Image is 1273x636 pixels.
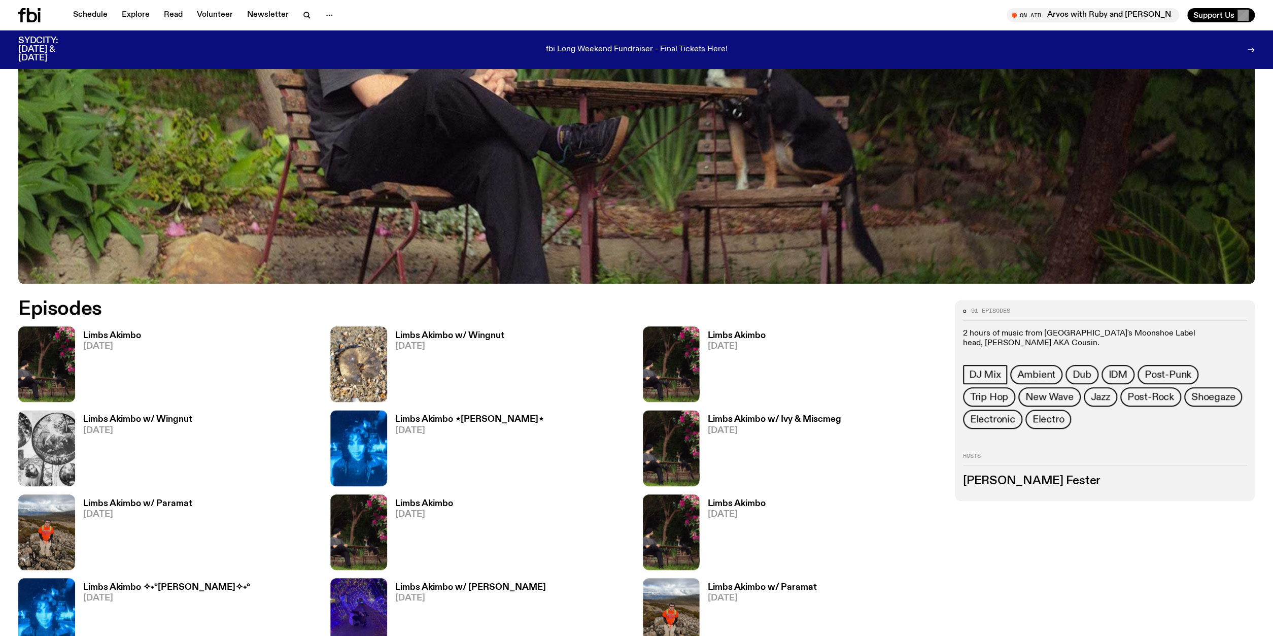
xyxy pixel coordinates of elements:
a: Post-Rock [1120,387,1181,407]
a: Read [158,8,189,22]
img: Image from 'Domebooks: Reflecting on Domebook 2' by Lloyd Kahn [18,410,75,486]
a: Shoegaze [1184,387,1242,407]
a: Limbs Akimbo[DATE] [387,499,453,570]
h3: Limbs Akimbo [395,499,453,508]
h3: Limbs Akimbo [708,331,766,340]
a: Electro [1025,410,1072,429]
p: fbi Long Weekend Fundraiser - Final Tickets Here! [546,45,728,54]
a: Limbs Akimbo ⋆[PERSON_NAME]⋆[DATE] [387,415,544,486]
span: [DATE] [83,342,141,351]
a: Limbs Akimbo w/ Ivy & Miscmeg[DATE] [700,415,841,486]
a: Limbs Akimbo[DATE] [75,331,141,402]
h3: Limbs Akimbo w/ Ivy & Miscmeg [708,415,841,424]
a: Limbs Akimbo[DATE] [700,331,766,402]
span: New Wave [1025,391,1073,403]
img: Jackson sits at an outdoor table, legs crossed and gazing at a black and brown dog also sitting a... [643,494,700,570]
img: Jackson sits at an outdoor table, legs crossed and gazing at a black and brown dog also sitting a... [18,326,75,402]
h3: [PERSON_NAME] Fester [963,476,1247,487]
a: Trip Hop [963,387,1015,407]
h3: Limbs Akimbo w/ Wingnut [395,331,504,340]
span: [DATE] [708,510,766,519]
span: [DATE] [708,426,841,435]
a: IDM [1102,365,1134,384]
a: DJ Mix [963,365,1007,384]
span: Post-Punk [1145,369,1191,380]
span: Jazz [1091,391,1110,403]
img: Jackson sits at an outdoor table, legs crossed and gazing at a black and brown dog also sitting a... [643,326,700,402]
a: Jazz [1084,387,1117,407]
a: Dub [1065,365,1098,384]
a: Explore [116,8,156,22]
span: [DATE] [395,594,546,602]
button: On AirArvos with Ruby and [PERSON_NAME] [1007,8,1179,22]
h3: Limbs Akimbo ✧˖°[PERSON_NAME]✧˖° [83,583,250,592]
h3: Limbs Akimbo w/ Paramat [708,583,817,592]
a: Post-Punk [1138,365,1198,384]
span: DJ Mix [969,369,1001,380]
span: 91 episodes [971,308,1010,314]
span: Post-Rock [1127,391,1174,403]
h3: Limbs Akimbo ⋆[PERSON_NAME]⋆ [395,415,544,424]
a: New Wave [1018,387,1080,407]
span: IDM [1109,369,1127,380]
span: [DATE] [395,342,504,351]
a: Newsletter [241,8,295,22]
span: Dub [1073,369,1091,380]
span: [DATE] [395,426,544,435]
span: [DATE] [708,342,766,351]
a: Limbs Akimbo w/ Wingnut[DATE] [387,331,504,402]
h2: Hosts [963,453,1247,465]
span: Support Us [1193,11,1234,20]
span: [DATE] [83,594,250,602]
h3: Limbs Akimbo [708,499,766,508]
img: Jackson sits at an outdoor table, legs crossed and gazing at a black and brown dog also sitting a... [643,410,700,486]
img: Jackson sits at an outdoor table, legs crossed and gazing at a black and brown dog also sitting a... [330,494,387,570]
span: Electronic [970,414,1015,425]
button: Support Us [1187,8,1255,22]
h3: Limbs Akimbo w/ Wingnut [83,415,192,424]
span: Ambient [1017,369,1056,380]
h3: SYDCITY: [DATE] & [DATE] [18,37,83,62]
a: Limbs Akimbo[DATE] [700,499,766,570]
span: [DATE] [708,594,817,602]
span: [DATE] [83,510,192,519]
h3: Limbs Akimbo [83,331,141,340]
span: [DATE] [395,510,453,519]
p: 2 hours of music from [GEOGRAPHIC_DATA]'s Moonshoe Label head, [PERSON_NAME] AKA Cousin. [963,329,1247,348]
span: [DATE] [83,426,192,435]
h3: Limbs Akimbo w/ Paramat [83,499,192,508]
span: Shoegaze [1191,391,1235,403]
a: Volunteer [191,8,239,22]
a: Limbs Akimbo w/ Wingnut[DATE] [75,415,192,486]
span: Trip Hop [970,391,1008,403]
a: Limbs Akimbo w/ Paramat[DATE] [75,499,192,570]
h3: Limbs Akimbo w/ [PERSON_NAME] [395,583,546,592]
span: Electro [1033,414,1064,425]
h2: Episodes [18,300,839,318]
a: Electronic [963,410,1022,429]
a: Ambient [1010,365,1063,384]
a: Schedule [67,8,114,22]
